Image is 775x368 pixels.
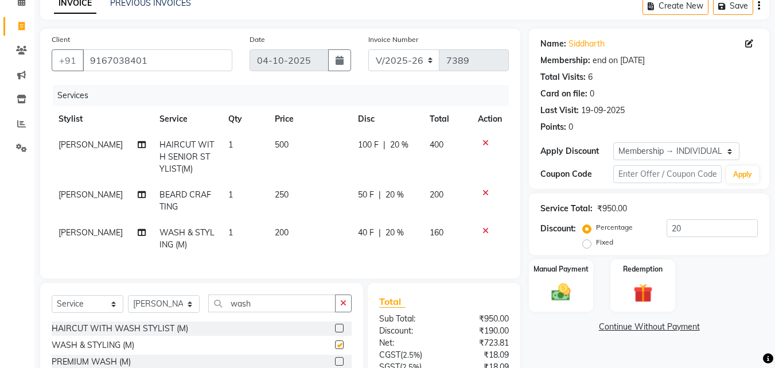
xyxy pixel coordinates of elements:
input: Enter Offer / Coupon Code [613,165,722,183]
label: Fixed [596,237,613,247]
img: _gift.svg [628,281,659,305]
span: 20 % [385,227,404,239]
div: Apply Discount [540,145,613,157]
div: Discount: [540,223,576,235]
th: Disc [351,106,423,132]
div: Points: [540,121,566,133]
div: end on [DATE] [593,55,645,67]
input: Search or Scan [208,295,336,312]
div: Total Visits: [540,71,586,83]
label: Date [250,34,265,45]
span: 20 % [385,189,404,201]
span: 100 F [358,139,379,151]
button: Apply [726,166,759,183]
div: ( ) [371,349,444,361]
a: Siddharth [568,38,605,50]
div: Coupon Code [540,168,613,180]
div: Sub Total: [371,313,444,325]
span: 160 [430,227,443,238]
span: CGST [379,350,400,360]
input: Search by Name/Mobile/Email/Code [83,49,232,71]
span: | [383,139,385,151]
span: [PERSON_NAME] [59,140,123,150]
div: 0 [590,88,594,100]
div: 6 [588,71,593,83]
label: Invoice Number [368,34,418,45]
span: BEARD CRAFTING [159,189,211,212]
div: ₹723.81 [444,337,517,349]
span: 200 [430,189,443,200]
span: [PERSON_NAME] [59,189,123,200]
div: ₹950.00 [597,203,627,215]
span: | [379,227,381,239]
th: Stylist [52,106,153,132]
div: Membership: [540,55,590,67]
a: Continue Without Payment [531,321,767,333]
div: Service Total: [540,203,593,215]
div: Net: [371,337,444,349]
label: Percentage [596,222,633,233]
span: Total [379,296,406,308]
label: Redemption [623,264,663,274]
div: PREMIUM WASH (M) [52,356,131,368]
span: [PERSON_NAME] [59,227,123,238]
span: 20 % [390,139,408,151]
th: Total [423,106,471,132]
span: 2.5% [403,350,420,359]
span: 50 F [358,189,374,201]
div: Card on file: [540,88,587,100]
div: Last Visit: [540,104,579,117]
th: Qty [221,106,267,132]
button: +91 [52,49,84,71]
span: HAIRCUT WITH SENIOR STYLIST(M) [159,140,214,174]
th: Service [153,106,222,132]
th: Price [268,106,352,132]
span: WASH & STYLING (M) [159,227,215,250]
span: 1 [228,140,233,150]
div: 0 [568,121,573,133]
div: ₹18.09 [444,349,517,361]
span: 250 [275,189,289,200]
div: WASH & STYLING (M) [52,339,134,351]
label: Client [52,34,70,45]
span: 40 F [358,227,374,239]
div: Name: [540,38,566,50]
div: 19-09-2025 [581,104,625,117]
span: 200 [275,227,289,238]
span: 500 [275,140,289,150]
div: ₹950.00 [444,313,517,325]
img: _cash.svg [546,281,577,303]
span: 400 [430,140,443,150]
span: 1 [228,227,233,238]
span: 1 [228,189,233,200]
label: Manual Payment [533,264,589,274]
div: Discount: [371,325,444,337]
div: Services [53,85,517,106]
span: | [379,189,381,201]
div: ₹190.00 [444,325,517,337]
th: Action [471,106,509,132]
div: HAIRCUT WITH WASH STYLIST (M) [52,323,188,335]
